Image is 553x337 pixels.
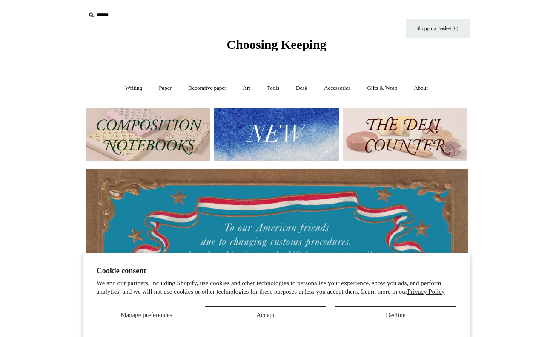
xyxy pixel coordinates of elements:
[97,279,456,296] p: We and our partners, including Shopify, use cookies and other technologies to personalize your ex...
[259,77,287,99] a: Tools
[343,108,467,161] img: The Deli Counter
[86,108,210,161] img: 202302 Composition ledgers.jpg__PID:69722ee6-fa44-49dd-a067-31375e5d54ec
[407,288,445,295] a: Privacy Policy
[235,77,258,99] a: Art
[316,77,358,99] a: Accessories
[226,37,326,51] span: Choosing Keeping
[214,108,339,161] img: New.jpg__PID:f73bdf93-380a-4a35-bcfe-7823039498e1
[117,77,150,99] a: Writing
[335,306,456,323] button: Decline
[151,77,179,99] a: Paper
[120,312,172,318] span: Manage preferences
[181,77,234,99] a: Decorative paper
[406,19,470,38] a: Shopping Basket (0)
[97,306,196,323] button: Manage preferences
[288,77,315,99] a: Desk
[359,77,405,99] a: Gifts & Wrap
[97,266,456,275] h2: Cookie consent
[406,77,436,99] a: About
[205,306,327,323] button: Accept
[226,44,326,50] a: Choosing Keeping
